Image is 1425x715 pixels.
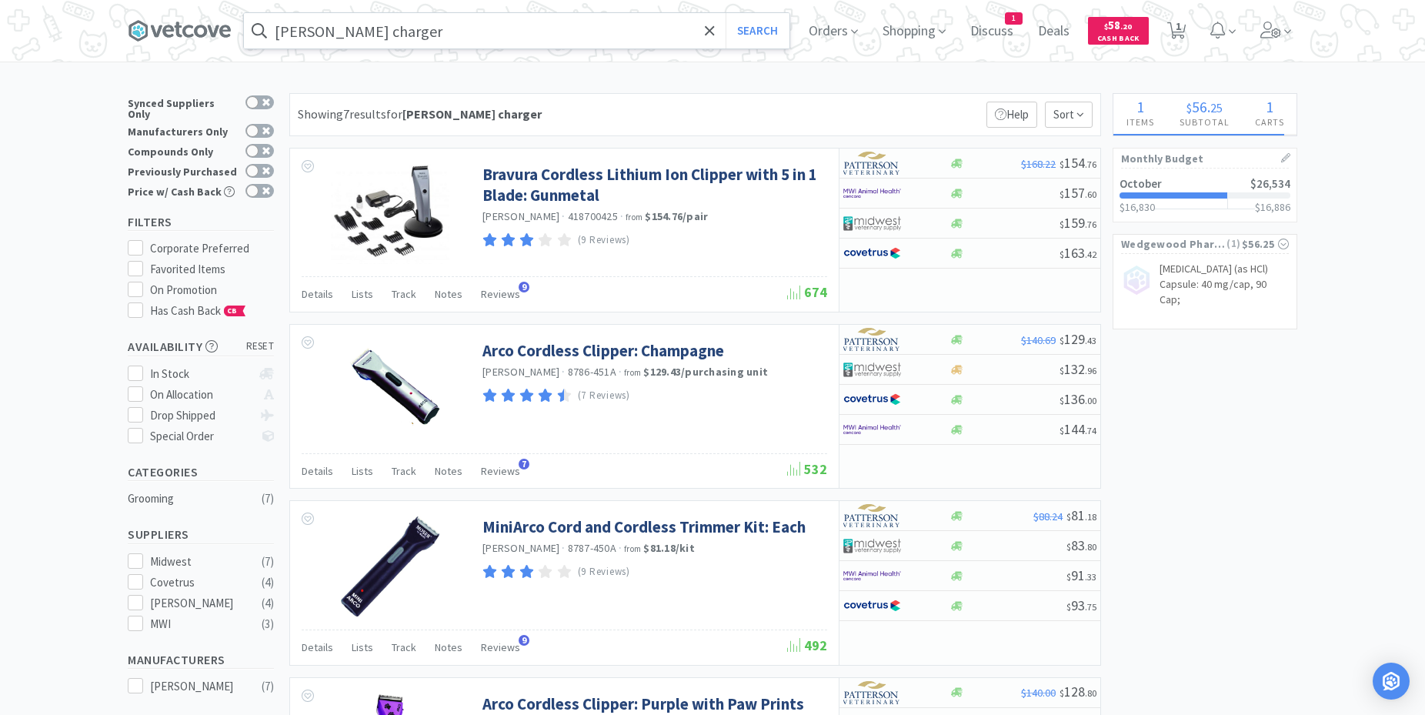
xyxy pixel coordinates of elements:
[1060,244,1096,262] span: 163
[150,303,246,318] span: Has Cash Back
[1060,159,1064,170] span: $
[352,464,373,478] span: Lists
[1161,26,1193,40] a: 1
[1060,184,1096,202] span: 157
[244,13,789,48] input: Search by item, sku, manufacturer, ingredient, size...
[298,105,542,125] div: Showing 7 results
[568,209,618,223] span: 418700425
[1066,506,1096,524] span: 81
[150,553,245,571] div: Midwest
[1060,249,1064,260] span: $
[843,594,901,617] img: 77fca1acd8b6420a9015268ca798ef17_1.png
[1085,335,1096,346] span: . 43
[1085,189,1096,200] span: . 60
[435,464,462,478] span: Notes
[626,212,642,222] span: from
[1060,214,1096,232] span: 159
[578,232,630,249] p: (9 Reviews)
[1032,25,1076,38] a: Deals
[643,541,695,555] strong: $81.18 / kit
[1120,200,1155,214] span: $16,830
[482,340,724,361] a: Arco Cordless Clipper: Champagne
[843,242,901,265] img: 77fca1acd8b6420a9015268ca798ef17_1.png
[302,640,333,654] span: Details
[128,526,274,543] h5: Suppliers
[986,102,1037,128] p: Help
[386,106,542,122] span: for
[435,640,462,654] span: Notes
[150,677,245,696] div: [PERSON_NAME]
[519,459,529,469] span: 7
[150,365,252,383] div: In Stock
[1033,510,1063,523] span: $88.24
[643,365,768,379] strong: $129.43 / purchasing unit
[392,640,416,654] span: Track
[1060,189,1064,200] span: $
[1085,159,1096,170] span: . 76
[1060,687,1064,699] span: $
[1085,601,1096,613] span: . 75
[1060,360,1096,378] span: 132
[843,504,901,527] img: f5e969b455434c6296c6d81ef179fa71_3.png
[435,287,462,301] span: Notes
[562,365,565,379] span: ·
[1006,13,1022,24] span: 1
[262,489,274,508] div: ( 7 )
[128,213,274,231] h5: Filters
[1255,202,1290,212] h3: $
[128,463,274,481] h5: Categories
[562,541,565,555] span: ·
[1085,571,1096,583] span: . 33
[482,164,823,206] a: Bravura Cordless Lithium Ion Clipper with 5 in 1 Blade: Gunmetal
[482,209,559,223] a: [PERSON_NAME]
[246,339,275,355] span: reset
[1186,100,1192,115] span: $
[262,677,274,696] div: ( 7 )
[519,282,529,292] span: 9
[150,615,245,633] div: MWI
[481,287,520,301] span: Reviews
[341,516,440,616] img: 0bc53f84681c4f578f119eaf18c2e6dd_136353.png
[843,152,901,175] img: f5e969b455434c6296c6d81ef179fa71_3.png
[1021,157,1056,171] span: $168.22
[225,306,240,316] span: CB
[1225,236,1242,252] span: ( 1 )
[481,640,520,654] span: Reviews
[787,283,827,301] span: 674
[150,239,275,258] div: Corporate Preferred
[302,464,333,478] span: Details
[1060,154,1096,172] span: 154
[1121,236,1225,252] span: Wedgewood Pharmacy
[128,184,238,197] div: Price w/ Cash Back
[1210,100,1223,115] span: 25
[1066,571,1071,583] span: $
[1021,686,1056,700] span: $140.00
[1104,22,1108,32] span: $
[128,489,252,508] div: Grooming
[1060,330,1096,348] span: 129
[392,464,416,478] span: Track
[1060,395,1064,406] span: $
[392,287,416,301] span: Track
[1066,511,1071,523] span: $
[262,573,274,592] div: ( 4 )
[619,541,622,555] span: ·
[1060,390,1096,408] span: 136
[150,594,245,613] div: [PERSON_NAME]
[481,464,520,478] span: Reviews
[1066,596,1096,614] span: 93
[578,388,630,404] p: (7 Reviews)
[352,640,373,654] span: Lists
[150,386,252,404] div: On Allocation
[568,365,616,379] span: 8786-451A
[262,594,274,613] div: ( 4 )
[1045,102,1093,128] span: Sort
[262,553,274,571] div: ( 7 )
[1121,265,1152,296] img: no_image.png
[150,573,245,592] div: Covetrus
[1066,541,1071,553] span: $
[1085,425,1096,436] span: . 74
[1097,35,1140,45] span: Cash Back
[128,164,238,177] div: Previously Purchased
[402,106,542,122] strong: [PERSON_NAME] charger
